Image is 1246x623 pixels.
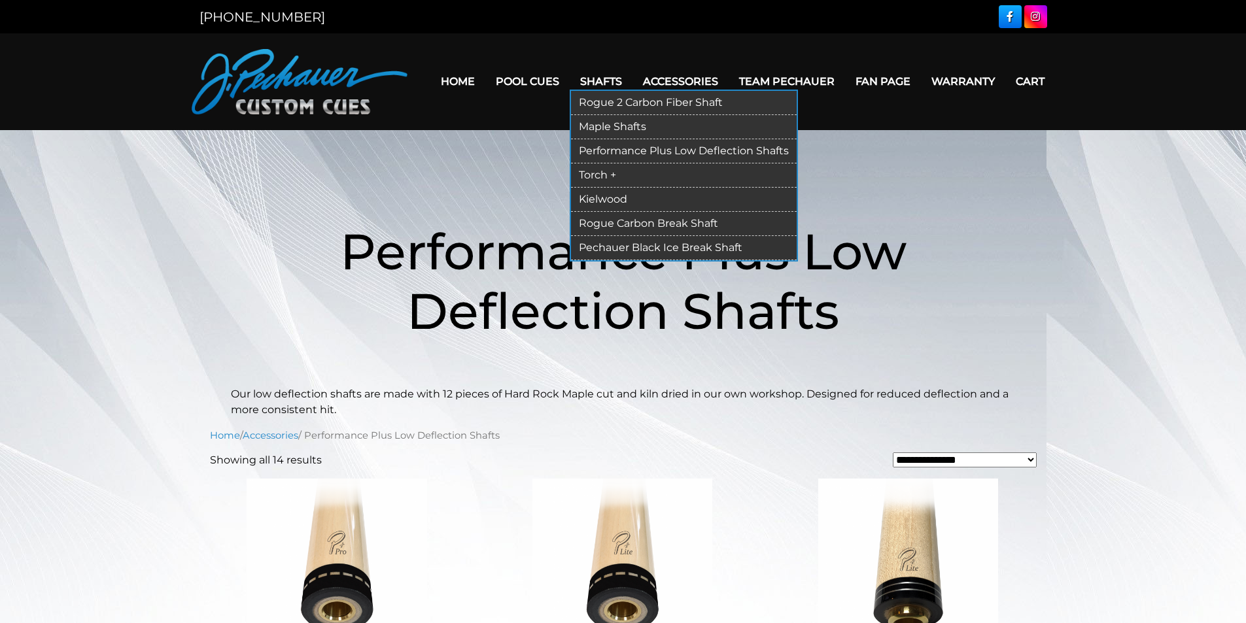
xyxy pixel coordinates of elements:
a: Accessories [632,65,729,98]
a: Shafts [570,65,632,98]
a: Team Pechauer [729,65,845,98]
nav: Breadcrumb [210,428,1037,443]
a: Rogue Carbon Break Shaft [571,212,797,236]
a: Pechauer Black Ice Break Shaft [571,236,797,260]
a: Pool Cues [485,65,570,98]
p: Showing all 14 results [210,452,322,468]
a: Cart [1005,65,1055,98]
a: Home [210,429,240,441]
span: Performance Plus Low Deflection Shafts [340,221,907,341]
img: Pechauer Custom Cues [192,49,407,114]
a: Performance Plus Low Deflection Shafts [571,139,797,163]
select: Shop order [893,452,1037,467]
a: Home [430,65,485,98]
a: Fan Page [845,65,921,98]
a: Rogue 2 Carbon Fiber Shaft [571,91,797,115]
a: Kielwood [571,188,797,212]
a: Warranty [921,65,1005,98]
a: Torch + [571,163,797,188]
a: Accessories [243,429,298,441]
a: [PHONE_NUMBER] [199,9,325,25]
p: Our low deflection shafts are made with 12 pieces of Hard Rock Maple cut and kiln dried in our ow... [231,386,1016,418]
a: Maple Shafts [571,115,797,139]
